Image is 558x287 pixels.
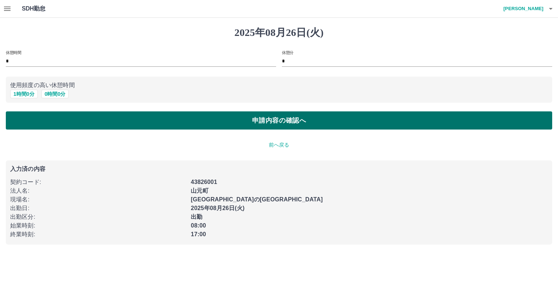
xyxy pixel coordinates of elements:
p: 法人名 : [10,186,186,195]
b: 08:00 [191,222,206,229]
p: 終業時刻 : [10,230,186,239]
p: 現場名 : [10,195,186,204]
button: 1時間0分 [10,90,38,98]
button: 0時間0分 [41,90,69,98]
b: 2025年08月26日(火) [191,205,244,211]
b: 43826001 [191,179,217,185]
p: 出勤区分 : [10,213,186,221]
label: 休憩分 [282,50,294,55]
p: 始業時刻 : [10,221,186,230]
p: 前へ戻る [6,141,552,149]
h1: 2025年08月26日(火) [6,26,552,39]
label: 休憩時間 [6,50,21,55]
b: [GEOGRAPHIC_DATA]の[GEOGRAPHIC_DATA] [191,196,323,202]
p: 契約コード : [10,178,186,186]
b: 出勤 [191,214,202,220]
b: 17:00 [191,231,206,237]
p: 入力済の内容 [10,166,548,172]
b: 山元町 [191,188,208,194]
p: 出勤日 : [10,204,186,213]
p: 使用頻度の高い休憩時間 [10,81,548,90]
button: 申請内容の確認へ [6,111,552,130]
